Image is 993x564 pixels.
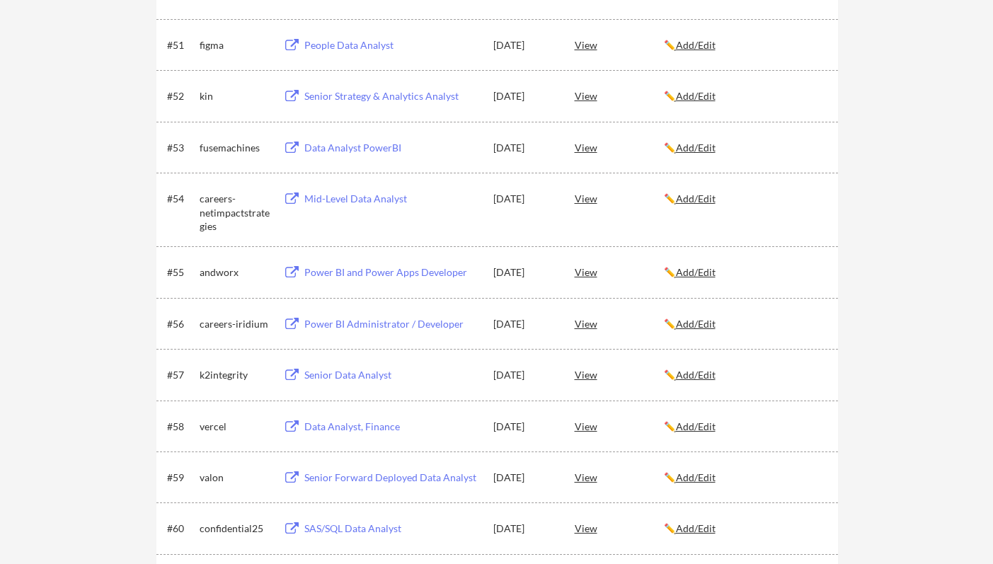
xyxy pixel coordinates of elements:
div: Data Analyst, Finance [304,420,480,434]
div: Mid-Level Data Analyst [304,192,480,206]
div: confidential25 [200,522,270,536]
u: Add/Edit [676,471,716,483]
div: careers-iridium [200,317,270,331]
div: View [575,134,664,160]
div: ✏️ [664,368,825,382]
div: Senior Strategy & Analytics Analyst [304,89,480,103]
div: ✏️ [664,38,825,52]
div: Data Analyst PowerBI [304,141,480,155]
u: Add/Edit [676,420,716,432]
div: [DATE] [493,522,556,536]
div: ✏️ [664,522,825,536]
div: Senior Forward Deployed Data Analyst [304,471,480,485]
div: People Data Analyst [304,38,480,52]
u: Add/Edit [676,522,716,534]
div: kin [200,89,270,103]
div: SAS/SQL Data Analyst [304,522,480,536]
div: vercel [200,420,270,434]
div: #56 [167,317,195,331]
div: ✏️ [664,265,825,280]
div: [DATE] [493,317,556,331]
u: Add/Edit [676,192,716,205]
div: #58 [167,420,195,434]
div: #55 [167,265,195,280]
div: Power BI Administrator / Developer [304,317,480,331]
u: Add/Edit [676,142,716,154]
div: [DATE] [493,89,556,103]
div: ✏️ [664,89,825,103]
div: View [575,413,664,439]
div: [DATE] [493,192,556,206]
div: ✏️ [664,192,825,206]
div: Senior Data Analyst [304,368,480,382]
div: #57 [167,368,195,382]
div: View [575,464,664,490]
div: #59 [167,471,195,485]
div: #51 [167,38,195,52]
u: Add/Edit [676,266,716,278]
div: View [575,32,664,57]
u: Add/Edit [676,318,716,330]
div: valon [200,471,270,485]
div: ✏️ [664,141,825,155]
div: figma [200,38,270,52]
div: [DATE] [493,471,556,485]
div: k2integrity [200,368,270,382]
div: [DATE] [493,265,556,280]
div: #52 [167,89,195,103]
div: [DATE] [493,38,556,52]
div: [DATE] [493,141,556,155]
div: #60 [167,522,195,536]
div: View [575,185,664,211]
div: Power BI and Power Apps Developer [304,265,480,280]
div: #53 [167,141,195,155]
div: View [575,362,664,387]
div: View [575,515,664,541]
div: [DATE] [493,368,556,382]
u: Add/Edit [676,369,716,381]
div: View [575,311,664,336]
div: [DATE] [493,420,556,434]
div: #54 [167,192,195,206]
div: View [575,259,664,284]
div: View [575,83,664,108]
u: Add/Edit [676,39,716,51]
div: ✏️ [664,420,825,434]
div: ✏️ [664,317,825,331]
u: Add/Edit [676,90,716,102]
div: andworx [200,265,270,280]
div: careers-netimpactstrategies [200,192,270,234]
div: fusemachines [200,141,270,155]
div: ✏️ [664,471,825,485]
